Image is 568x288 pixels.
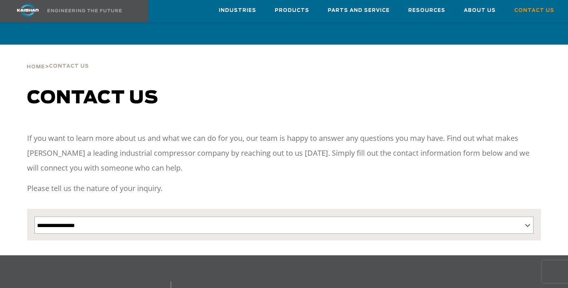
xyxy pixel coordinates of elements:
[49,64,89,69] span: Contact Us
[27,131,541,175] p: If you want to learn more about us and what we can do for you, our team is happy to answer any qu...
[47,9,122,12] img: Engineering the future
[328,0,390,20] a: Parts and Service
[328,6,390,15] span: Parts and Service
[27,89,158,107] span: Contact us
[27,45,89,73] div: >
[275,6,309,15] span: Products
[219,0,256,20] a: Industries
[464,6,496,15] span: About Us
[514,6,554,15] span: Contact Us
[408,0,445,20] a: Resources
[219,6,256,15] span: Industries
[27,63,45,70] a: Home
[464,0,496,20] a: About Us
[408,6,445,15] span: Resources
[27,181,541,196] p: Please tell us the nature of your inquiry.
[275,0,309,20] a: Products
[27,65,45,69] span: Home
[514,0,554,20] a: Contact Us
